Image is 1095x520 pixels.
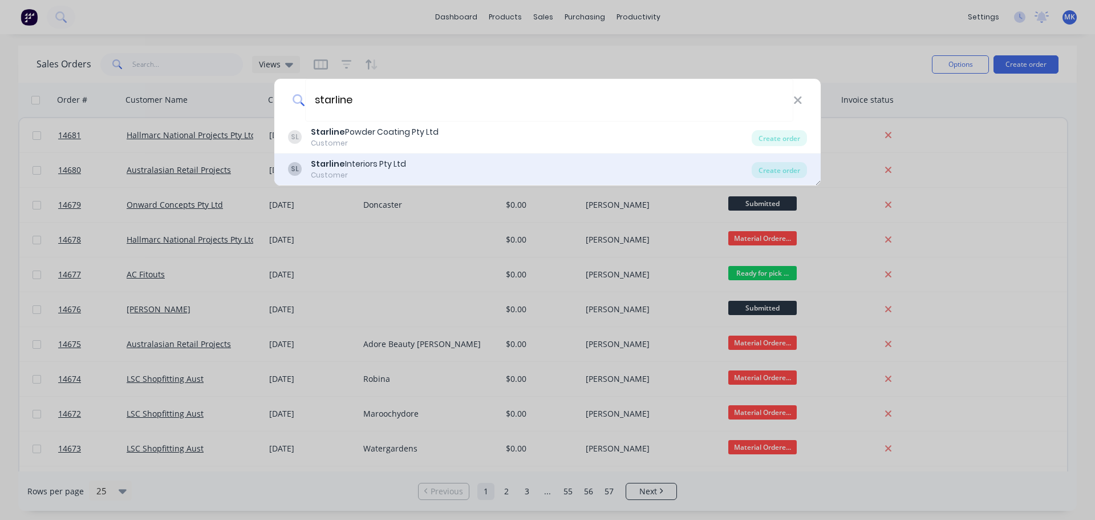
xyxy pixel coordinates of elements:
[311,158,345,170] b: Starline
[311,126,345,138] b: Starline
[311,138,439,148] div: Customer
[311,158,406,170] div: Interiors Pty Ltd
[752,162,807,178] div: Create order
[311,170,406,180] div: Customer
[752,130,807,146] div: Create order
[305,79,793,122] input: Enter a customer name to create a new order...
[311,126,439,138] div: Powder Coating Pty Ltd
[288,162,302,176] div: SL
[288,130,302,144] div: SL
